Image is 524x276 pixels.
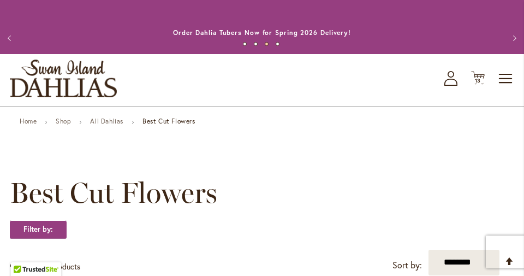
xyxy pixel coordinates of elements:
[10,177,217,209] span: Best Cut Flowers
[243,42,247,46] button: 1 of 4
[173,28,351,37] a: Order Dahlia Tubers Now for Spring 2026 Delivery!
[265,42,269,46] button: 3 of 4
[142,117,195,125] strong: Best Cut Flowers
[475,77,481,84] span: 13
[56,117,71,125] a: Shop
[90,117,123,125] a: All Dahlias
[8,237,39,268] iframe: Launch Accessibility Center
[502,27,524,49] button: Next
[10,220,67,239] strong: Filter by:
[392,255,422,275] label: Sort by:
[38,261,51,272] span: 284
[276,42,279,46] button: 4 of 4
[254,42,258,46] button: 2 of 4
[20,117,37,125] a: Home
[10,258,80,275] p: - of products
[471,71,485,86] button: 13
[10,60,117,97] a: store logo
